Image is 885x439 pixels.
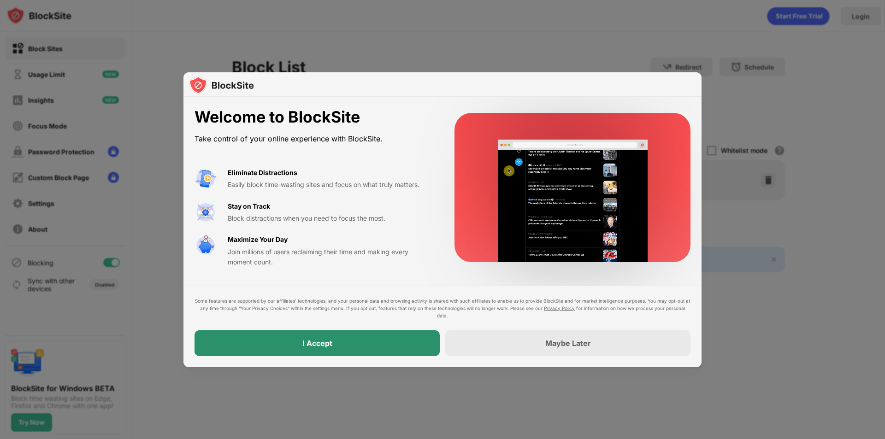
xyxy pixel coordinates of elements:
img: value-focus.svg [195,201,217,223]
img: value-avoid-distractions.svg [195,168,217,190]
div: Maybe Later [545,339,591,348]
div: Join millions of users reclaiming their time and making every moment count. [228,247,432,268]
img: value-safe-time.svg [195,234,217,257]
div: Stay on Track [228,201,270,211]
div: Welcome to BlockSite [195,108,432,127]
a: Privacy Policy [544,305,575,311]
img: logo-blocksite.svg [189,76,254,94]
div: Easily block time-wasting sites and focus on what truly matters. [228,180,432,190]
div: Some features are supported by our affiliates’ technologies, and your personal data and browsing ... [195,297,690,319]
div: Eliminate Distractions [228,168,297,178]
div: Maximize Your Day [228,234,288,245]
div: I Accept [302,339,332,348]
div: Take control of your online experience with BlockSite. [195,132,432,146]
div: Block distractions when you need to focus the most. [228,213,432,223]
